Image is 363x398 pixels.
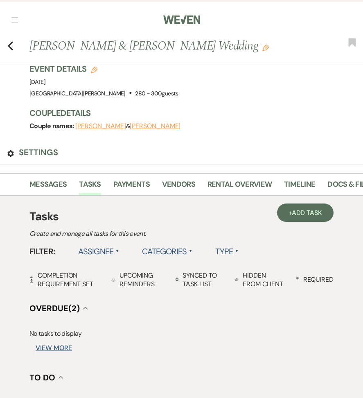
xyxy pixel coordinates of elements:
[29,228,316,239] p: Create and manage all tasks for this event.
[75,123,126,129] button: [PERSON_NAME]
[29,372,55,383] span: To Do
[162,179,195,195] a: Vendors
[29,303,80,314] span: Overdue (2)
[29,373,63,382] button: To Do
[29,122,75,130] span: Couple names:
[189,248,192,255] span: ▲
[29,90,126,97] span: [GEOGRAPHIC_DATA][PERSON_NAME]
[111,271,164,288] div: Upcoming Reminders
[215,244,239,259] label: Type
[284,179,315,195] a: Timeline
[29,271,99,288] div: Completion Requirement Set
[207,179,272,195] a: Rental Overview
[296,275,334,284] div: Required
[7,147,58,158] button: Settings
[75,122,180,130] span: &
[277,204,334,222] a: +Add Task
[29,63,178,75] h3: Event Details
[29,245,55,258] span: Filter:
[29,179,67,195] a: Messages
[135,90,178,97] span: 280 - 300 guests
[29,78,45,86] span: [DATE]
[29,37,293,54] h1: [PERSON_NAME] & [PERSON_NAME] Wedding
[36,345,72,351] button: View More
[19,147,58,158] h3: Settings
[29,328,334,339] p: No tasks to display
[29,107,355,119] h3: Couple Details
[142,244,192,259] label: Categories
[130,123,180,129] button: [PERSON_NAME]
[113,179,150,195] a: Payments
[292,208,322,217] span: Add Task
[29,208,132,225] h3: Tasks
[29,304,88,312] button: Overdue(2)
[163,11,200,28] img: Weven Logo
[79,179,101,195] a: Tasks
[235,248,239,255] span: ▲
[234,271,284,288] div: Hidden from Client
[262,43,269,51] button: Edit
[116,248,119,255] span: ▲
[78,244,119,259] label: Assignee
[176,271,223,288] div: Synced to task list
